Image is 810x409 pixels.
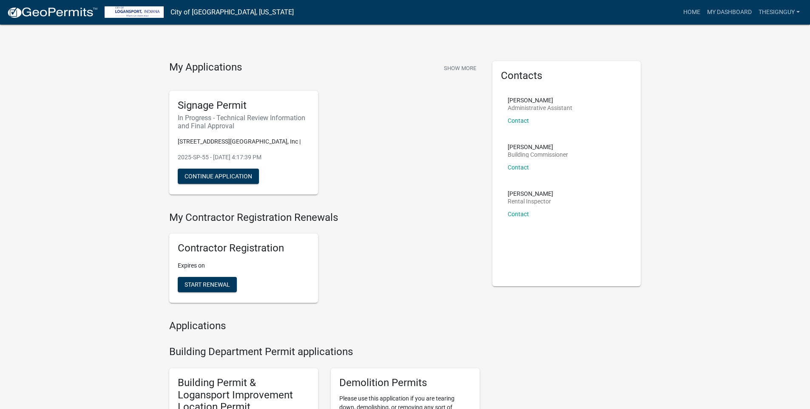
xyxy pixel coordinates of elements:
h5: Contacts [501,70,633,82]
h4: My Applications [169,61,242,74]
p: 2025-SP-55 - [DATE] 4:17:39 PM [178,153,310,162]
a: Contact [508,117,529,124]
img: City of Logansport, Indiana [105,6,164,18]
p: [PERSON_NAME] [508,97,572,103]
a: Home [680,4,704,20]
a: City of [GEOGRAPHIC_DATA], [US_STATE] [171,5,294,20]
button: Show More [441,61,480,75]
h4: Building Department Permit applications [169,346,480,358]
h5: Demolition Permits [339,377,471,389]
a: Thesignguy [755,4,803,20]
span: Start Renewal [185,281,230,288]
p: Building Commissioner [508,152,568,158]
h6: In Progress - Technical Review Information and Final Approval [178,114,310,130]
p: [PERSON_NAME] [508,144,568,150]
a: Contact [508,211,529,217]
p: Rental Inspector [508,198,553,204]
wm-registration-list-section: My Contractor Registration Renewals [169,212,480,310]
p: Administrative Assistant [508,105,572,111]
p: [PERSON_NAME] [508,191,553,197]
p: Expires on [178,261,310,270]
button: Continue Application [178,169,259,184]
a: Contact [508,164,529,171]
p: [STREET_ADDRESS][GEOGRAPHIC_DATA], Inc | [178,137,310,146]
h4: My Contractor Registration Renewals [169,212,480,224]
button: Start Renewal [178,277,237,292]
h4: Applications [169,320,480,332]
h5: Contractor Registration [178,242,310,254]
a: My Dashboard [704,4,755,20]
h5: Signage Permit [178,99,310,112]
